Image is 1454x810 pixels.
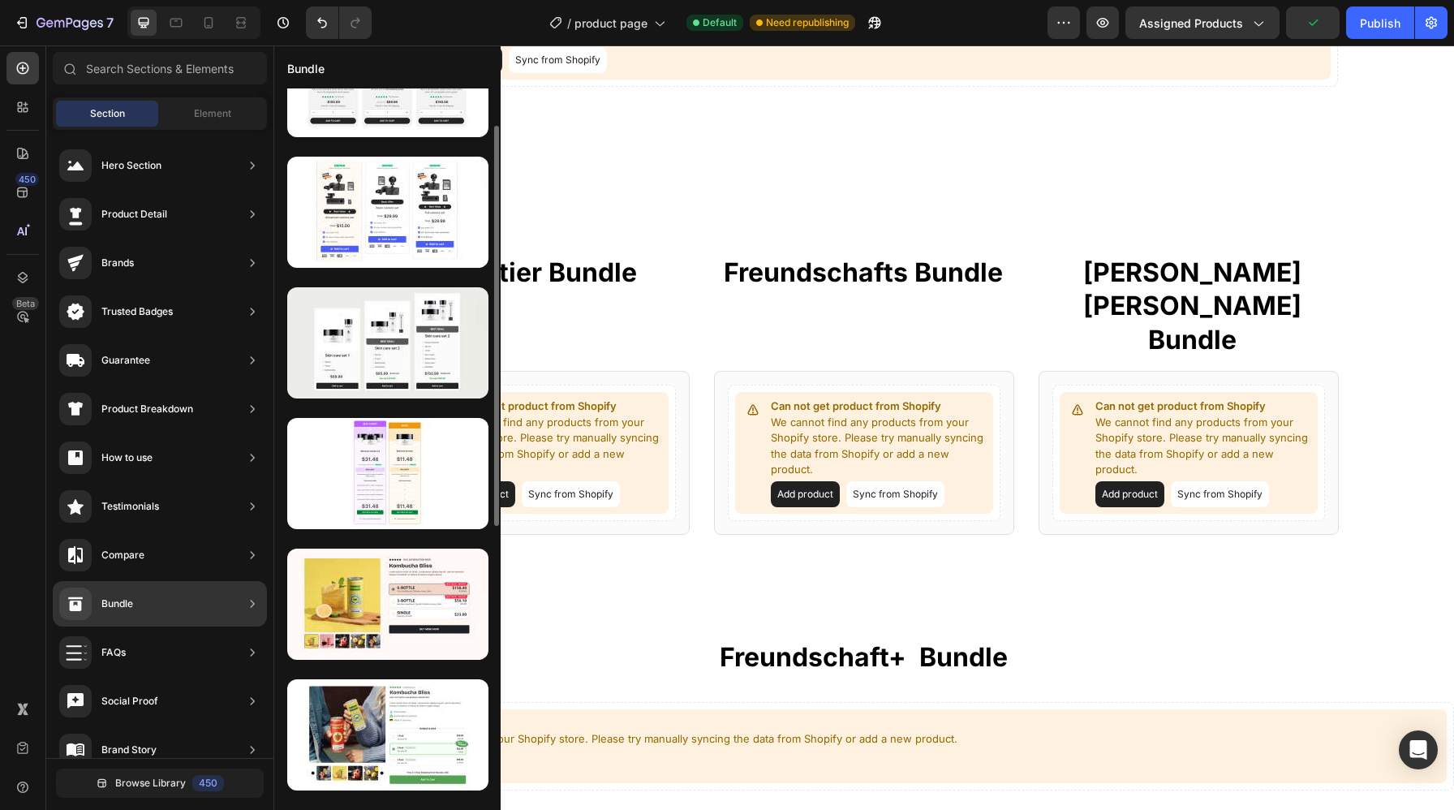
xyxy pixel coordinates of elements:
[101,596,133,612] div: Bundle
[101,401,193,417] div: Product Breakdown
[567,15,571,32] span: /
[1139,15,1243,32] span: Assigned Products
[90,106,125,121] span: Section
[101,742,157,758] div: Brand Story
[1399,730,1438,769] div: Open Intercom Messenger
[101,352,150,368] div: Guarantee
[1125,6,1280,39] button: Assigned Products
[101,450,153,466] div: How to use
[101,255,134,271] div: Brands
[822,353,1038,369] p: Can not get product from Shopify
[192,775,224,791] div: 450
[703,15,737,30] span: Default
[822,369,1038,433] p: We cannot find any products from your Shopify store. Please try manually syncing the data from Sh...
[173,353,389,369] p: Can not get product from Shopify
[766,15,849,30] span: Need republishing
[173,436,242,462] button: Add product
[810,211,1028,310] strong: [PERSON_NAME] [PERSON_NAME] Bundle
[15,173,39,186] div: 450
[306,6,372,39] div: Undo/Redo
[446,596,734,627] strong: Freundschaft+ Bundle
[101,547,144,563] div: Compare
[273,45,1454,810] iframe: Design area
[497,353,713,369] p: Can not get product from Shopify
[573,436,671,462] button: Sync from Shopify
[101,644,126,661] div: FAQs
[248,436,346,462] button: Sync from Shopify
[56,769,264,798] button: Browse Library450
[43,686,684,702] p: We cannot find any products from your Shopify store. Please try manually syncing the data from Sh...
[43,705,112,731] button: Add product
[101,498,159,515] div: Testimonials
[822,436,891,462] button: Add product
[12,297,39,310] div: Beta
[115,776,186,791] span: Browse Library
[106,13,114,32] p: 7
[101,304,173,320] div: Trusted Badges
[173,369,389,433] p: We cannot find any products from your Shopify store. Please try manually syncing the data from Sh...
[101,206,167,222] div: Product Detail
[43,670,684,687] p: Can not get product from Shopify
[6,6,121,39] button: 7
[118,705,217,731] button: Sync from Shopify
[897,436,996,462] button: Sync from Shopify
[53,52,267,84] input: Search Sections & Elements
[101,693,158,709] div: Social Proof
[1346,6,1414,39] button: Publish
[497,369,713,433] p: We cannot find any products from your Shopify store. Please try manually syncing the data from Sh...
[497,436,566,462] button: Add product
[450,211,729,243] strong: Freundschafts Bundle
[1360,15,1400,32] div: Publish
[101,157,161,174] div: Hero Section
[574,15,647,32] span: product page
[194,106,231,121] span: Element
